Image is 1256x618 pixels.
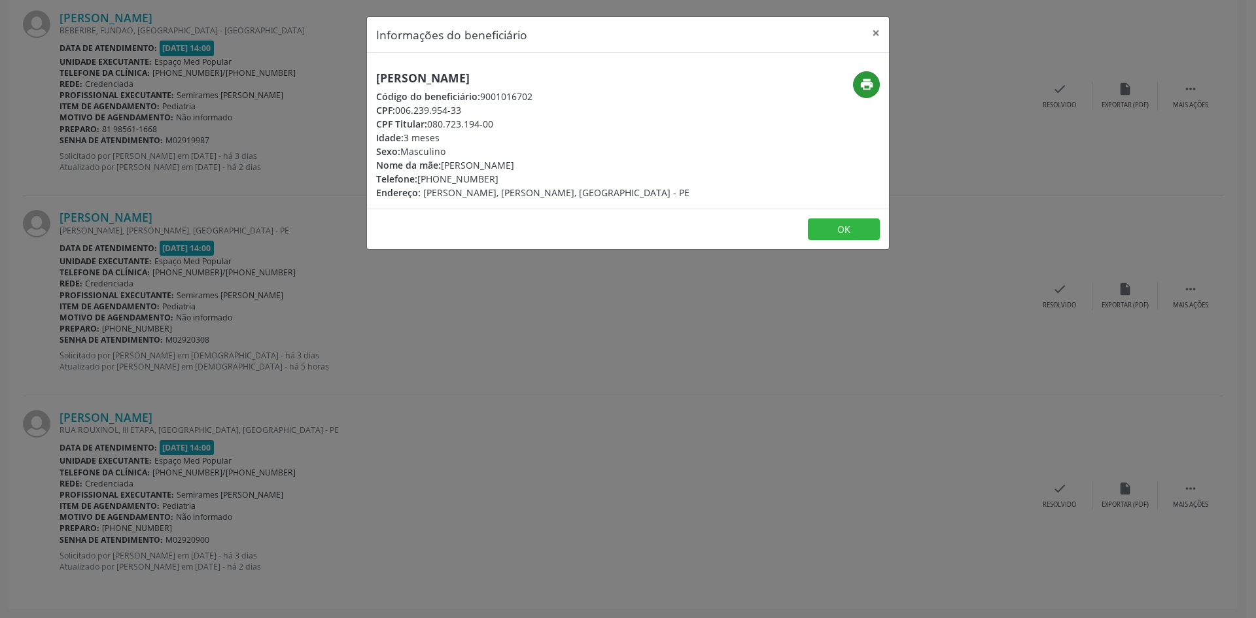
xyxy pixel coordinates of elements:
div: Masculino [376,145,689,158]
h5: [PERSON_NAME] [376,71,689,85]
span: Nome da mãe: [376,159,441,171]
div: 9001016702 [376,90,689,103]
button: print [853,71,880,98]
button: OK [808,218,880,241]
i: print [860,77,874,92]
span: Código do beneficiário: [376,90,480,103]
span: Telefone: [376,173,417,185]
h5: Informações do beneficiário [376,26,527,43]
span: Sexo: [376,145,400,158]
span: CPF Titular: [376,118,427,130]
div: 3 meses [376,131,689,145]
span: Endereço: [376,186,421,199]
span: Idade: [376,131,404,144]
div: [PERSON_NAME] [376,158,689,172]
div: 080.723.194-00 [376,117,689,131]
span: [PERSON_NAME], [PERSON_NAME], [GEOGRAPHIC_DATA] - PE [423,186,689,199]
div: [PHONE_NUMBER] [376,172,689,186]
span: CPF: [376,104,395,116]
button: Close [863,17,889,49]
div: 006.239.954-33 [376,103,689,117]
